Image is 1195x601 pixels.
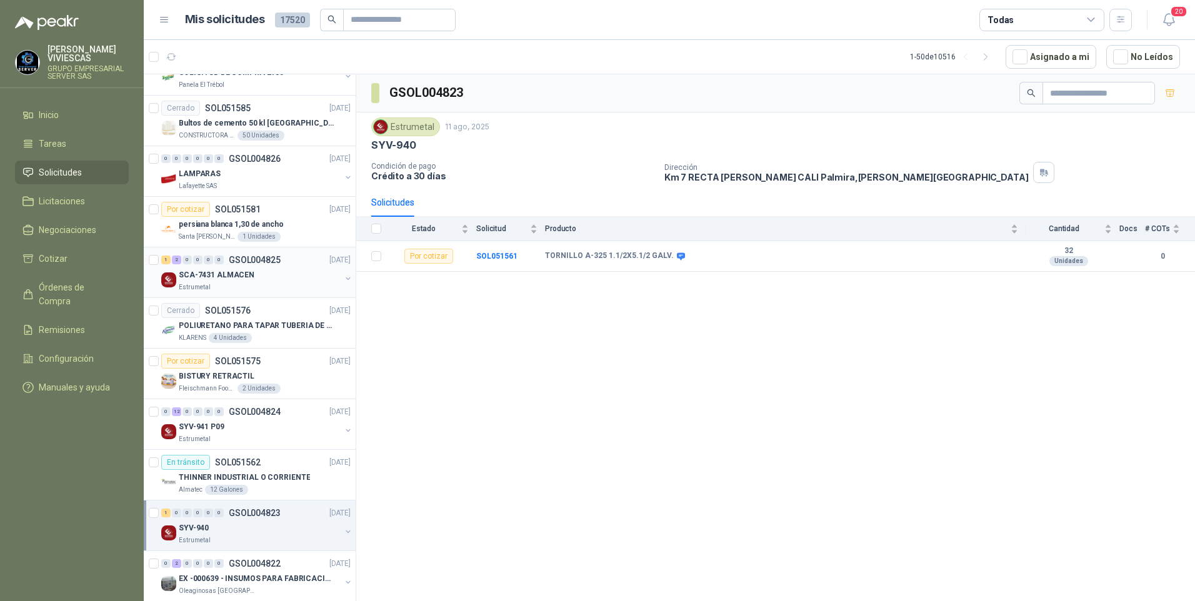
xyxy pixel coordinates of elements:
[144,450,356,500] a: En tránsitoSOL051562[DATE] Company LogoTHINNER INDUSTRIAL O CORRIENTEAlmatec12 Galones
[161,556,353,596] a: 0 2 0 0 0 0 GSOL004822[DATE] Company LogoEX -000639 - INSUMOS PARA FABRICACION DE MALLA TAMOleagi...
[1145,224,1170,233] span: # COTs
[1170,6,1187,17] span: 20
[275,12,310,27] span: 17520
[179,219,284,231] p: persiana blanca 1,30 de ancho
[1026,246,1112,256] b: 32
[664,172,1029,182] p: Km 7 RECTA [PERSON_NAME] CALI Palmira , [PERSON_NAME][GEOGRAPHIC_DATA]
[39,194,85,208] span: Licitaciones
[204,407,213,416] div: 0
[1145,251,1180,262] b: 0
[329,558,351,570] p: [DATE]
[39,137,66,151] span: Tareas
[144,298,356,349] a: CerradoSOL051576[DATE] Company LogoPOLIURETANO PARA TAPAR TUBERIA DE SENSORES DE NIVEL DEL BANCO ...
[179,131,235,141] p: CONSTRUCTORA GRUPO FIP
[193,509,202,517] div: 0
[161,455,210,470] div: En tránsito
[215,205,261,214] p: SOL051581
[229,509,281,517] p: GSOL004823
[214,509,224,517] div: 0
[161,407,171,416] div: 0
[161,121,176,136] img: Company Logo
[182,154,192,163] div: 0
[214,407,224,416] div: 0
[161,303,200,318] div: Cerrado
[39,108,59,122] span: Inicio
[161,509,171,517] div: 1
[374,120,387,134] img: Company Logo
[172,559,181,568] div: 2
[182,407,192,416] div: 0
[404,249,453,264] div: Por cotizar
[371,162,654,171] p: Condición de pago
[172,509,181,517] div: 0
[15,189,129,213] a: Licitaciones
[47,65,129,80] p: GRUPO EMPRESARIAL SERVER SAS
[389,83,465,102] h3: GSOL004823
[204,256,213,264] div: 0
[161,559,171,568] div: 0
[329,254,351,266] p: [DATE]
[371,139,416,152] p: SYV-940
[15,247,129,271] a: Cotizar
[1026,217,1119,241] th: Cantidad
[161,256,171,264] div: 1
[161,272,176,287] img: Company Logo
[161,70,176,85] img: Company Logo
[1027,89,1036,97] span: search
[209,333,252,343] div: 4 Unidades
[179,168,221,180] p: LAMPARAS
[371,171,654,181] p: Crédito a 30 días
[15,318,129,342] a: Remisiones
[215,458,261,467] p: SOL051562
[1006,45,1096,69] button: Asignado a mi
[237,384,281,394] div: 2 Unidades
[182,559,192,568] div: 0
[329,102,351,114] p: [DATE]
[144,197,356,247] a: Por cotizarSOL051581[DATE] Company Logopersiana blanca 1,30 de anchoSanta [PERSON_NAME]1 Unidades
[179,573,334,585] p: EX -000639 - INSUMOS PARA FABRICACION DE MALLA TAM
[47,45,129,62] p: [PERSON_NAME] VIVIESCAS
[161,404,353,444] a: 0 12 0 0 0 0 GSOL004824[DATE] Company LogoSYV-941 P09Estrumetal
[161,354,210,369] div: Por cotizar
[179,421,224,433] p: SYV-941 P09
[15,15,79,30] img: Logo peakr
[329,355,351,367] p: [DATE]
[15,132,129,156] a: Tareas
[15,103,129,127] a: Inicio
[172,256,181,264] div: 2
[161,171,176,186] img: Company Logo
[39,352,94,365] span: Configuración
[1106,45,1180,69] button: No Leídos
[161,222,176,237] img: Company Logo
[179,282,211,292] p: Estrumetal
[39,281,117,308] span: Órdenes de Compra
[910,47,996,67] div: 1 - 50 de 10516
[329,204,351,216] p: [DATE]
[179,370,254,382] p: BISTURY RETRACTIL
[205,104,251,112] p: SOL051585
[229,256,281,264] p: GSOL004825
[215,357,261,365] p: SOL051575
[179,181,217,191] p: Lafayette SAS
[476,217,545,241] th: Solicitud
[389,224,459,233] span: Estado
[182,509,192,517] div: 0
[179,117,334,129] p: Bultos de cemento 50 kl [GEOGRAPHIC_DATA][PERSON_NAME]
[545,251,674,261] b: TORNILLO A-325 1.1/2X5.1/2 GALV.
[545,224,1008,233] span: Producto
[1145,217,1195,241] th: # COTs
[204,559,213,568] div: 0
[329,153,351,165] p: [DATE]
[545,217,1026,241] th: Producto
[144,349,356,399] a: Por cotizarSOL051575[DATE] Company LogoBISTURY RETRACTILFleischmann Foods S.A.2 Unidades
[476,224,527,233] span: Solicitud
[15,375,129,399] a: Manuales y ayuda
[161,154,171,163] div: 0
[39,223,96,237] span: Negociaciones
[371,196,414,209] div: Solicitudes
[161,202,210,217] div: Por cotizar
[15,347,129,370] a: Configuración
[229,407,281,416] p: GSOL004824
[193,154,202,163] div: 0
[39,166,82,179] span: Solicitudes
